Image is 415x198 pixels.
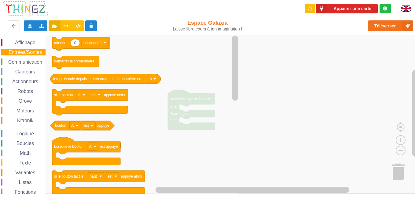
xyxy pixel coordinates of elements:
text: si le bouton tactile [54,174,83,179]
span: Math [19,150,32,156]
text: démarrer le chronomètre [54,59,94,63]
span: Communication [7,59,43,65]
text: haut [90,174,97,179]
text: temps écoulé depuis le démarrage du chronomètre en [53,77,141,81]
span: Entrées/Sorties [8,50,43,55]
text: A [71,123,74,128]
span: Capteurs [14,69,36,74]
img: thingz_logo.png [3,1,49,17]
span: Listes [18,180,33,185]
div: Laisse libre cours à ton imagination ! [172,27,243,32]
span: Fonctions [14,189,37,195]
text: A [89,144,92,149]
img: gb.png [401,5,411,12]
text: Lorsque le bouton [54,144,83,149]
text: attendre [54,41,68,45]
text: appuyé [97,123,109,128]
div: Tu es connecté au serveur de création de Thingz [380,4,391,13]
span: Variables [14,170,36,175]
text: est [108,174,113,179]
text: bouton [55,123,66,128]
text: A [78,93,80,97]
div: Espace Galaxia [172,19,243,32]
button: Appairer une carte [316,4,378,13]
span: Texte [18,160,32,165]
text: si le bouton [54,93,73,97]
text: s [150,77,152,81]
text: 0 [74,41,76,45]
span: Boucles [16,141,35,146]
text: est appuyé [100,144,118,149]
text: est [91,93,96,97]
span: Grove [18,98,33,104]
text: appuyé alors [121,174,142,179]
span: Robots [17,89,34,94]
button: Téléverser [368,20,413,31]
text: seconde(s) [83,41,101,45]
span: Moteurs [16,108,35,113]
span: Actionneurs [11,79,39,84]
text: appuyé alors [104,93,125,97]
text: est [84,123,89,128]
span: Logique [16,131,35,136]
span: Kitronik [16,118,34,123]
span: Affichage [14,40,36,45]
